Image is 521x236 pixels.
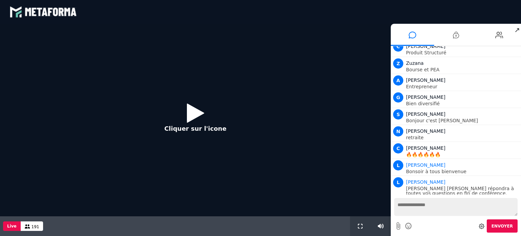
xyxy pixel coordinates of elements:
[393,160,403,170] span: L
[3,221,21,231] button: Live
[513,24,521,36] span: ↗
[32,224,39,229] span: 191
[393,143,403,153] span: C
[491,224,513,229] span: Envoyer
[406,111,445,117] span: [PERSON_NAME]
[164,124,226,133] p: Cliquer sur l'icone
[406,101,519,106] p: Bien diversifié
[393,58,403,69] span: Z
[393,75,403,86] span: A
[406,152,519,157] p: 🔥🔥🔥🔥🔥🔥
[406,94,445,100] span: [PERSON_NAME]
[406,77,445,83] span: [PERSON_NAME]
[157,98,233,142] button: Cliquer sur l'icone
[406,67,519,72] p: Bourse et PEA
[393,109,403,120] span: S
[406,135,519,140] p: retraite
[393,41,403,52] span: C
[406,186,519,200] p: [PERSON_NAME] [PERSON_NAME] répondra à toutes vos questions en fin de conférence, gardez [PERSON_...
[406,118,519,123] p: Bonjour c'est [PERSON_NAME]
[406,145,445,151] span: [PERSON_NAME]
[393,92,403,103] span: G
[487,219,518,233] button: Envoyer
[406,179,445,185] span: Animateur
[406,60,424,66] span: Zuzana
[406,162,445,168] span: Animateur
[393,126,403,137] span: N
[393,177,403,187] span: L
[406,169,519,174] p: Bonsoir à tous bienvenue
[406,84,519,89] p: Entrepreneur
[406,50,519,55] p: Produit Structuré
[406,128,445,134] span: [PERSON_NAME]
[406,43,445,49] span: [PERSON_NAME]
